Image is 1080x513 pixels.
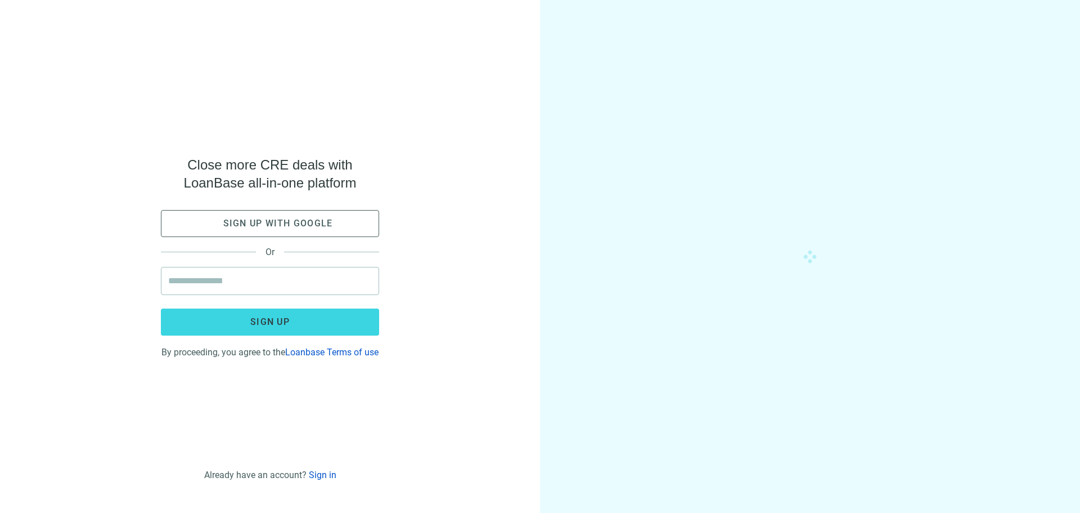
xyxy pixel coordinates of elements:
span: Sign up [250,316,290,327]
button: Sign up with google [161,210,379,237]
div: By proceeding, you agree to the [161,345,379,358]
a: Sign in [309,470,336,480]
a: Loanbase Terms of use [285,347,379,358]
span: Or [256,247,284,257]
button: Sign up [161,309,379,336]
span: Sign up with google [223,218,333,229]
span: Close more CRE deals with LoanBase all-in-one platform [161,156,379,192]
